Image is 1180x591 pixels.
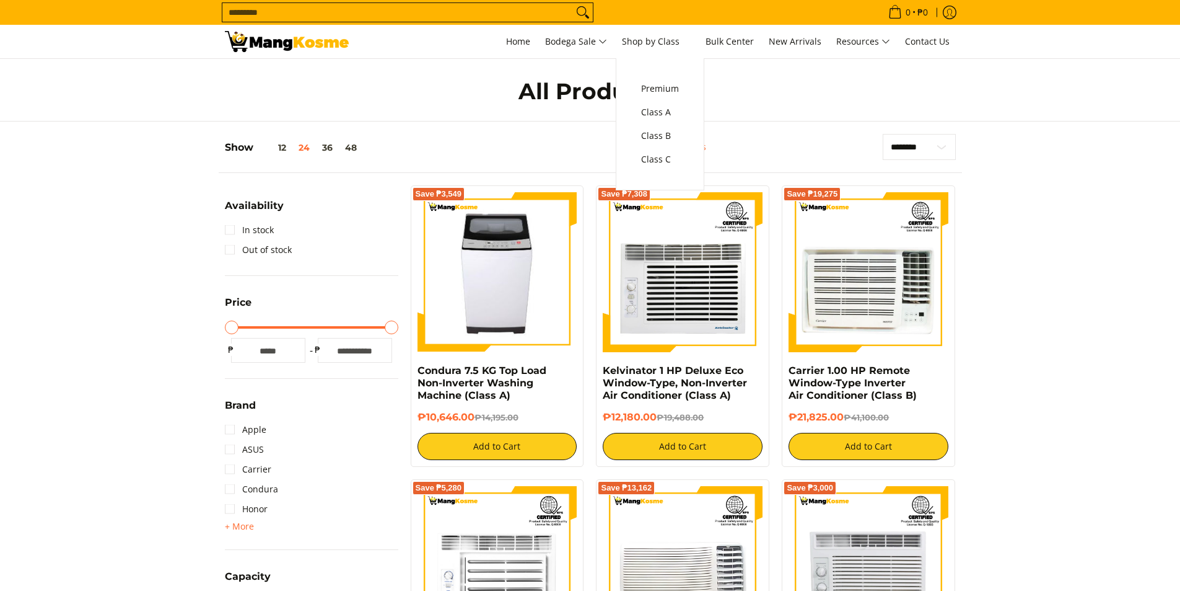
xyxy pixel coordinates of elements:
[225,572,271,582] span: Capacity
[844,412,889,422] del: ₱41,100.00
[641,105,679,120] span: Class A
[253,143,292,153] button: 12
[316,143,339,153] button: 36
[789,365,917,401] a: Carrier 1.00 HP Remote Window-Type Inverter Air Conditioner (Class B)
[603,365,747,401] a: Kelvinator 1 HP Deluxe Eco Window-Type, Non-Inverter Air Conditioner (Class A)
[361,25,956,58] nav: Main Menu
[225,420,266,440] a: Apple
[601,484,652,492] span: Save ₱13,162
[603,411,763,424] h6: ₱12,180.00
[225,499,268,519] a: Honor
[422,192,572,352] img: condura-7.5kg-topload-non-inverter-washing-machine-class-c-full-view-mang-kosme
[349,78,832,105] h1: All Products
[635,124,685,148] a: Class B
[474,412,518,422] del: ₱14,195.00
[225,460,271,479] a: Carrier
[885,6,932,19] span: •
[225,201,284,211] span: Availability
[763,25,828,58] a: New Arrivals
[706,35,754,47] span: Bulk Center
[603,192,763,352] img: Kelvinator 1 HP Deluxe Eco Window-Type, Non-Inverter Air Conditioner (Class A)
[622,34,691,50] span: Shop by Class
[601,190,647,198] span: Save ₱7,308
[699,25,760,58] a: Bulk Center
[225,572,271,591] summary: Open
[641,81,679,97] span: Premium
[904,8,912,17] span: 0
[225,401,256,411] span: Brand
[312,344,324,356] span: ₱
[836,34,890,50] span: Resources
[225,479,278,499] a: Condura
[225,298,251,308] span: Price
[417,411,577,424] h6: ₱10,646.00
[416,190,462,198] span: Save ₱3,549
[225,344,237,356] span: ₱
[787,190,837,198] span: Save ₱19,275
[641,128,679,144] span: Class B
[225,522,254,531] span: + More
[500,25,536,58] a: Home
[635,148,685,171] a: Class C
[905,35,950,47] span: Contact Us
[416,484,462,492] span: Save ₱5,280
[339,143,363,153] button: 48
[417,365,546,401] a: Condura 7.5 KG Top Load Non-Inverter Washing Machine (Class A)
[225,401,256,420] summary: Open
[635,77,685,100] a: Premium
[635,100,685,124] a: Class A
[545,34,607,50] span: Bodega Sale
[225,201,284,220] summary: Open
[573,3,593,22] button: Search
[830,25,896,58] a: Resources
[292,143,316,153] button: 24
[916,8,930,17] span: ₱0
[225,220,274,240] a: In stock
[769,35,821,47] span: New Arrivals
[225,440,264,460] a: ASUS
[787,484,833,492] span: Save ₱3,000
[506,35,530,47] span: Home
[616,25,697,58] a: Shop by Class
[540,140,789,167] nav: Breadcrumbs
[417,433,577,460] button: Add to Cart
[789,411,948,424] h6: ₱21,825.00
[899,25,956,58] a: Contact Us
[603,433,763,460] button: Add to Cart
[225,519,254,534] summary: Open
[225,141,363,154] h5: Show
[225,31,349,52] img: All Products - Home Appliances Warehouse Sale l Mang Kosme
[225,298,251,317] summary: Open
[789,192,948,352] img: Carrier 1.00 HP Remote Window-Type Inverter Air Conditioner (Class B)
[789,433,948,460] button: Add to Cart
[225,240,292,260] a: Out of stock
[539,25,613,58] a: Bodega Sale
[641,152,679,167] span: Class C
[657,412,704,422] del: ₱19,488.00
